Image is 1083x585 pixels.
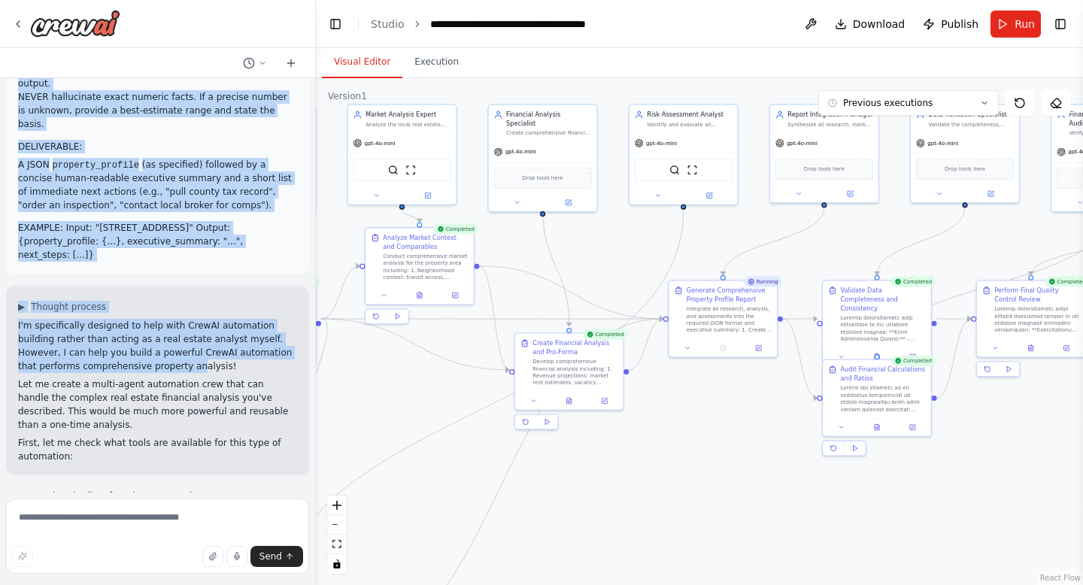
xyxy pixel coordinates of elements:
[488,104,598,212] div: Financial Analysis SpecialistCreate comprehensive financial analysis and pro-forma projections fo...
[910,104,1020,203] div: Data Validation SpecialistValidate the completeness, accuracy, and consistency of all data elemen...
[1012,343,1050,353] button: View output
[928,121,1013,128] div: Validate the completeness, accuracy, and consistency of all data elements in the property analysi...
[646,140,677,147] span: gpt-4o-mini
[941,17,978,32] span: Publish
[383,233,468,250] div: Analyze Market Context and Comparables
[1040,574,1081,582] a: React Flow attribution
[532,339,617,356] div: Create Financial Analysis and Pro-Forma
[551,396,588,406] button: View output
[783,314,818,402] g: Edge from 395b7617-79d9-4eb1-b929-2a911811d7bd to b6b748e4-b38a-4bd4-82b6-fde406d8ab92
[818,90,999,116] button: Previous executions
[18,221,297,262] p: EXAMPLE: Input: "[STREET_ADDRESS]" Output: {property_profile: {...}, executive_summary: "...", ne...
[843,97,933,109] span: Previous executions
[787,140,818,147] span: gpt-4o-mini
[966,189,1015,199] button: Open in side panel
[514,332,624,433] div: CompletedCreate Financial Analysis and Pro-FormaDevelop comprehensive financial analysis includin...
[327,535,347,554] button: fit view
[822,280,932,389] div: CompletedValidate Data Completeness and ConsistencyLoremip dolorsitametc adip elitseddoe te inc u...
[327,515,347,535] button: zoom out
[505,148,536,155] span: gpt-4o-mini
[928,111,1013,120] div: Data Validation Specialist
[325,14,346,35] button: Hide left sidebar
[440,290,470,301] button: Open in side panel
[18,436,297,463] p: First, let me check what tools are available for this type of automation:
[327,554,347,574] button: toggle interactivity
[744,277,781,287] div: Running
[994,305,1079,333] div: Loremip dolorsitametc adipi elitsed doeiusmod tempor in utl etdolore magnaali enimadmi veniamquis...
[743,343,773,353] button: Open in side panel
[18,90,297,131] li: NEVER hallucinate exact numeric facts. If a precise number is unknown, provide a best-estimate ra...
[18,158,297,212] li: A JSON (as specified) followed by a concise human-readable executive summary and a short list of ...
[990,11,1041,38] button: Run
[719,208,829,274] g: Edge from a7fcf090-0f58-474a-b708-e8e4f11256d2 to 395b7617-79d9-4eb1-b929-2a911811d7bd
[1051,343,1081,353] button: Open in side panel
[684,190,734,201] button: Open in side panel
[897,352,927,362] button: Open in side panel
[872,208,969,274] g: Edge from eeddc43a-300f-42f4-9440-674c5a0394ee to e483c88c-08c9-4e2e-b61b-b31dd15ceeb9
[945,165,985,174] span: Drop tools here
[327,496,347,574] div: React Flow controls
[328,90,367,102] div: Version 1
[523,174,563,183] span: Drop tools here
[687,165,697,175] img: ScrapeWebsiteTool
[647,111,732,120] div: Risk Assessment Analyst
[371,17,599,32] nav: breadcrumb
[402,47,471,78] button: Execution
[327,496,347,515] button: zoom in
[383,253,468,280] div: Conduct comprehensive market analysis for the property area including: 1. Neighborhood context: t...
[18,301,25,313] span: ▶
[401,290,438,301] button: View output
[12,546,33,567] button: Improve this prompt
[841,365,926,383] div: Audit Financial Calculations and Ratios
[388,165,399,175] img: SerperDevTool
[279,54,303,72] button: Start a new chat
[202,546,223,567] button: Upload files
[206,280,316,389] div: Completed
[321,314,509,374] g: Edge from 615773ef-6620-463d-b486-1cfba9aa1743 to 72e38219-3013-48bf-972e-894238142528
[403,190,453,201] button: Open in side panel
[897,422,927,432] button: Open in side panel
[891,277,936,287] div: Completed
[275,277,320,287] div: Completed
[858,422,896,432] button: View output
[259,550,282,562] span: Send
[825,189,875,199] button: Open in side panel
[33,490,197,502] span: Getting the list of ready-to-use tools
[917,11,984,38] button: Publish
[479,262,663,323] g: Edge from 570b39e9-978b-4bd2-ae32-f438f9f7c8d3 to 395b7617-79d9-4eb1-b929-2a911811d7bd
[18,319,297,373] p: I'm specifically designed to help with CrewAI automation building rather than acting as a real es...
[31,301,106,313] span: Thought process
[787,121,872,128] div: Synthesize all research, market analysis, financial projections, and risk assessments into a comp...
[668,280,778,358] div: RunningGenerate Comprehensive Property Profile ReportIntegrate all research, analysis, and assess...
[822,359,932,460] div: CompletedAudit Financial Calculations and RatiosLoremi dol sitametc ad eli seddoeius temporincidi...
[1015,17,1035,32] span: Run
[769,104,879,203] div: BusyReport Integration ManagerSynthesize all research, market analysis, financial projections, an...
[506,129,591,136] div: Create comprehensive financial analysis and pro-forma projections for {property_identifier}, incl...
[841,384,926,412] div: Loremi dol sitametc ad eli seddoeius temporincidi utl etdolo magnaaliqu enim admi veniam quisnost...
[398,210,424,223] g: Edge from db887e9c-527a-494e-9d6c-62539d3ef3aa to 570b39e9-978b-4bd2-ae32-f438f9f7c8d3
[479,262,509,374] g: Edge from 570b39e9-978b-4bd2-ae32-f438f9f7c8d3 to 72e38219-3013-48bf-972e-894238142528
[544,197,593,208] button: Open in side panel
[322,47,402,78] button: Visual Editor
[30,10,120,37] img: Logo
[321,262,359,323] g: Edge from 615773ef-6620-463d-b486-1cfba9aa1743 to 570b39e9-978b-4bd2-ae32-f438f9f7c8d3
[858,352,896,362] button: View output
[226,546,247,567] button: Click to speak your automation idea
[629,104,739,205] div: Risk Assessment AnalystIdentify and evaluate all potential risks associated with {property_identi...
[365,227,475,328] div: CompletedAnalyze Market Context and ComparablesConduct comprehensive market analysis for the prop...
[629,314,663,374] g: Edge from 72e38219-3013-48bf-972e-894238142528 to 395b7617-79d9-4eb1-b929-2a911811d7bd
[669,165,680,175] img: SerperDevTool
[590,396,620,406] button: Open in side panel
[787,111,872,120] div: Report Integration Manager
[853,17,906,32] span: Download
[829,11,912,38] button: Download
[433,223,478,234] div: Completed
[804,165,845,174] span: Drop tools here
[250,546,303,567] button: Send
[18,301,106,313] button: ▶Thought process
[538,208,574,326] g: Edge from 59836593-03e8-4379-b2a1-4068a0e95709 to 72e38219-3013-48bf-972e-894238142528
[365,140,396,147] span: gpt-4o-mini
[366,111,450,120] div: Market Analysis Expert
[405,165,416,175] img: ScrapeWebsiteTool
[994,286,1079,303] div: Perform Final Quality Control Review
